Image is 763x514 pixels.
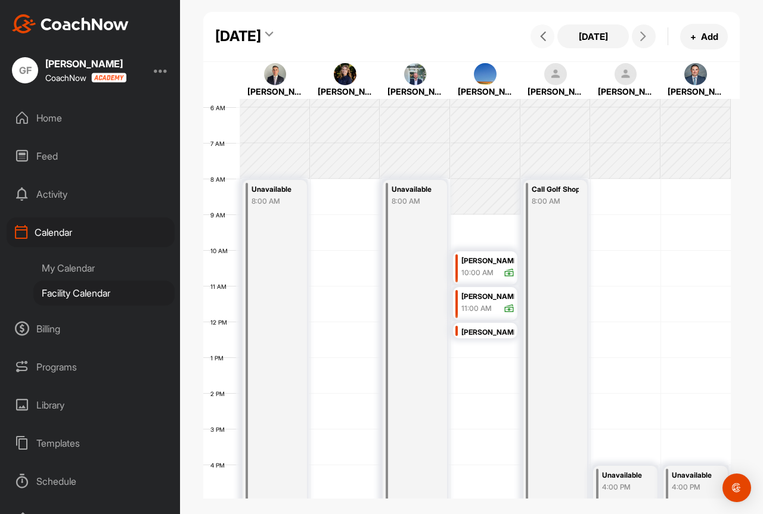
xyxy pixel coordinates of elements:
div: 4 PM [203,462,237,469]
div: [PERSON_NAME] [318,85,373,98]
div: [PERSON_NAME] [247,85,303,98]
div: Feed [7,141,175,171]
div: 1 PM [203,354,235,362]
button: [DATE] [557,24,629,48]
img: square_2188944b32105364a078cb753be2f824.jpg [684,63,707,86]
div: 8:00 AM [392,196,439,207]
div: 8:00 AM [252,196,299,207]
div: 7 AM [203,140,237,147]
div: [PERSON_NAME] [461,254,514,268]
div: [PERSON_NAME] [PERSON_NAME] [598,85,653,98]
span: + [690,30,696,43]
div: 8 AM [203,176,237,183]
div: Unavailable [602,469,649,482]
div: Facility Calendar [33,281,175,306]
div: [PERSON_NAME] [528,85,583,98]
div: Activity [7,179,175,209]
img: square_709eb04eea1884cdf60b346a360604b7.jpg [334,63,356,86]
div: My Calendar [33,256,175,281]
div: [PERSON_NAME] [668,85,723,98]
div: Schedule [7,466,175,496]
div: 9 AM [203,211,237,219]
div: 10:00 AM [461,267,494,278]
div: Unavailable [392,183,439,197]
div: CoachNow [45,73,126,83]
img: square_default-ef6cabf814de5a2bf16c804365e32c732080f9872bdf737d349900a9daf73cf9.png [544,63,567,86]
div: Call Golf Shop [PHONE_NUMBER] [532,183,579,197]
div: Unavailable [252,183,299,197]
div: [PERSON_NAME] [387,85,443,98]
div: 10 AM [203,247,240,254]
button: +Add [680,24,728,49]
div: 8:00 AM [532,196,579,207]
div: Billing [7,314,175,344]
div: 5 PM [203,497,237,504]
div: Library [7,390,175,420]
div: [PERSON_NAME] [458,85,513,98]
div: 11:00 AM [461,303,492,314]
div: 4:00 PM [672,482,719,493]
div: Home [7,103,175,133]
div: Calendar [7,217,175,247]
div: 12 PM [203,319,239,326]
img: square_1cc27a374cabf7354932ba9b093d3e92.jpg [264,63,287,86]
div: Open Intercom Messenger [722,473,751,502]
div: Unavailable [672,469,719,482]
div: [PERSON_NAME] [461,290,514,304]
div: 6 AM [203,104,237,111]
div: [PERSON_NAME] [461,326,514,339]
img: CoachNow acadmey [91,73,126,83]
div: GF [12,57,38,83]
div: 2 PM [203,390,237,397]
div: Templates [7,428,175,458]
div: 4:00 PM [602,482,649,493]
div: 3 PM [203,426,237,433]
div: Programs [7,352,175,382]
img: square_446d4912c97095f53e069ee915ff1568.jpg [404,63,427,86]
img: square_default-ef6cabf814de5a2bf16c804365e32c732080f9872bdf737d349900a9daf73cf9.png [615,63,637,86]
img: CoachNow [12,14,129,33]
div: 11 AM [203,283,238,290]
div: [PERSON_NAME] [45,59,126,68]
div: [DATE] [215,26,261,47]
img: square_6c8f0e0a31fe28570eabc462bee4daaf.jpg [474,63,497,86]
